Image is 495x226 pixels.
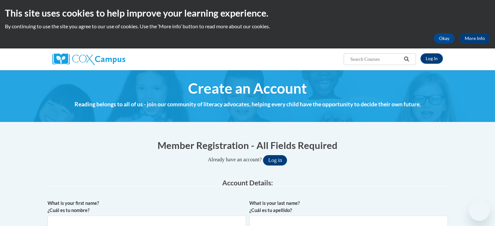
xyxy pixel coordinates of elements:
span: Create an Account [188,80,307,97]
button: Log in [263,155,287,166]
h2: This site uses cookies to help improve your learning experience. [5,7,490,20]
span: Already have an account? [208,157,262,162]
img: Cox Campus [52,53,125,65]
label: What is your last name? ¿Cuál es tu apellido? [249,200,448,214]
input: Search Courses [350,55,402,63]
span: Account Details: [222,179,273,187]
a: Log In [420,53,443,64]
a: More Info [460,33,490,44]
iframe: Button to launch messaging window [469,200,490,221]
button: Search [402,55,411,63]
button: Okay [434,33,455,44]
label: What is your first name? ¿Cuál es tu nombre? [48,200,246,214]
h4: Reading belongs to all of us - join our community of literacy advocates, helping every child have... [48,100,448,109]
p: By continuing to use the site you agree to our use of cookies. Use the ‘More info’ button to read... [5,23,490,30]
h1: Member Registration - All Fields Required [48,139,448,152]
